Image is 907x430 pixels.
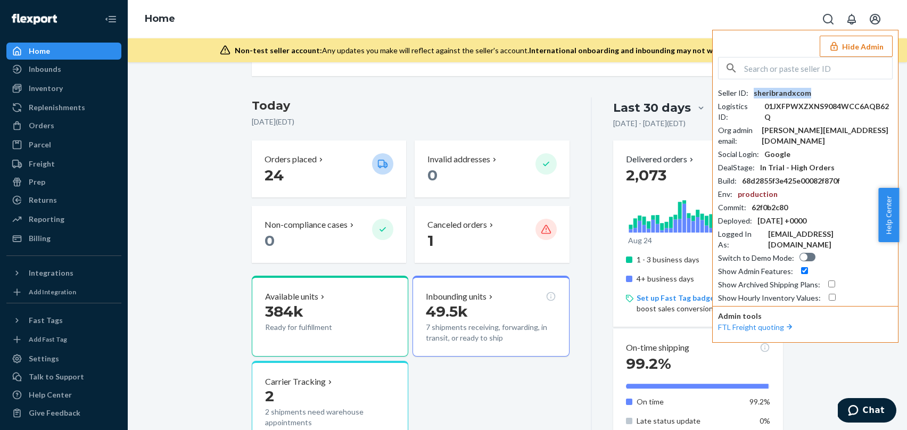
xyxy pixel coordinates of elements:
p: Available units [265,291,318,303]
a: FTL Freight quoting [718,322,795,332]
span: 49.5k [426,302,468,320]
p: Inbounding units [426,291,487,303]
div: Last 30 days [613,100,691,116]
ol: breadcrumbs [136,4,184,35]
div: production [738,189,778,200]
button: Open Search Box [818,9,839,30]
a: Returns [6,192,121,209]
div: Fast Tags [29,315,63,326]
span: 99.2% [749,397,770,406]
button: Fast Tags [6,312,121,329]
button: Available units384kReady for fulfillment [252,276,408,357]
input: Search or paste seller ID [744,57,892,79]
button: Open notifications [841,9,862,30]
span: 99.2% [626,354,671,373]
p: on Shopify to boost sales conversion by up to 25%. [637,293,770,314]
p: 2 shipments need warehouse appointments [265,407,395,428]
div: 68d2855f3e425e00082f870f [742,176,840,186]
a: Add Fast Tag [6,333,121,346]
p: 7 shipments receiving, forwarding, in transit, or ready to ship [426,322,556,343]
div: Orders [29,120,54,131]
div: 62f0b2c80 [752,202,788,213]
a: Help Center [6,386,121,403]
a: Settings [6,350,121,367]
a: Parcel [6,136,121,153]
a: Orders [6,117,121,134]
a: Add Integration [6,286,121,299]
button: Hide Admin [820,36,893,57]
div: Add Integration [29,287,76,296]
div: Give Feedback [29,408,80,418]
div: Any updates you make will reflect against the seller's account. [235,45,805,56]
div: Seller ID : [718,88,748,98]
button: Orders placed 24 [252,140,406,197]
span: 2 [265,387,274,405]
img: Flexport logo [12,14,57,24]
button: Integrations [6,264,121,282]
p: Admin tools [718,311,893,321]
iframe: Opens a widget where you can chat to one of our agents [838,398,896,425]
button: Non-compliance cases 0 [252,206,406,263]
span: 0 [427,166,438,184]
div: Show Hourly Inventory Values : [718,293,821,303]
div: [DATE] +0000 [757,216,806,226]
a: Billing [6,230,121,247]
div: Settings [29,353,59,364]
p: 1 - 3 business days [637,254,741,265]
p: Invalid addresses [427,153,490,166]
p: 4+ business days [637,274,741,284]
div: sheribrandxcom [754,88,811,98]
div: Logged In As : [718,229,763,250]
div: Parcel [29,139,51,150]
button: Close Navigation [100,9,121,30]
a: Inventory [6,80,121,97]
div: Show Archived Shipping Plans : [718,279,820,290]
button: Invalid addresses 0 [415,140,569,197]
button: Help Center [878,188,899,242]
div: [PERSON_NAME][EMAIL_ADDRESS][DOMAIN_NAME] [762,125,893,146]
div: Prep [29,177,45,187]
a: Inbounds [6,61,121,78]
span: Non-test seller account: [235,46,322,55]
button: Talk to Support [6,368,121,385]
span: International onboarding and inbounding may not work during impersonation. [529,46,805,55]
div: Logistics ID : [718,101,759,122]
p: Orders placed [265,153,317,166]
p: Late status update [637,416,741,426]
div: Social Login : [718,149,759,160]
span: 384k [265,302,303,320]
div: Org admin email : [718,125,756,146]
button: Open account menu [864,9,886,30]
div: [EMAIL_ADDRESS][DOMAIN_NAME] [768,229,893,250]
a: Replenishments [6,99,121,116]
div: Show Admin Features : [718,266,793,277]
p: Ready for fulfillment [265,322,364,333]
div: Talk to Support [29,371,84,382]
p: On-time shipping [626,342,689,354]
a: Set up Fast Tag badges [637,293,718,302]
p: [DATE] - [DATE] ( EDT ) [613,118,686,129]
div: Returns [29,195,57,205]
span: 0 [265,231,275,250]
div: Home [29,46,50,56]
p: Non-compliance cases [265,219,348,231]
span: 0% [760,416,770,425]
button: Canceled orders 1 [415,206,569,263]
a: Freight [6,155,121,172]
a: Home [145,13,175,24]
div: Deployed : [718,216,752,226]
span: 24 [265,166,284,184]
div: Help Center [29,390,72,400]
div: Switch to Demo Mode : [718,253,794,263]
div: Commit : [718,202,746,213]
p: Delivered orders [626,153,696,166]
h3: Today [252,97,570,114]
div: Reporting [29,214,64,225]
div: Build : [718,176,737,186]
a: Reporting [6,211,121,228]
button: Give Feedback [6,404,121,421]
p: Carrier Tracking [265,376,326,388]
a: Prep [6,173,121,191]
div: Env : [718,189,732,200]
